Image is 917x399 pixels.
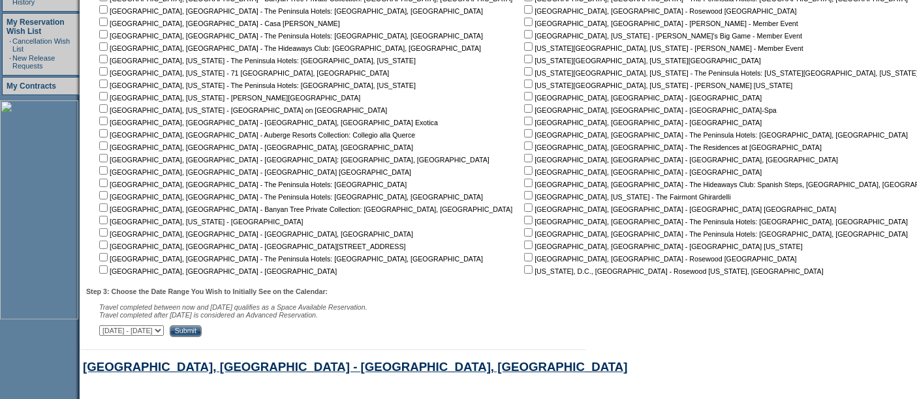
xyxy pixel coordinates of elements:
nobr: [GEOGRAPHIC_DATA], [GEOGRAPHIC_DATA] - The Peninsula Hotels: [GEOGRAPHIC_DATA] [97,181,407,188]
nobr: [GEOGRAPHIC_DATA], [GEOGRAPHIC_DATA] - [GEOGRAPHIC_DATA] [521,168,762,176]
nobr: [GEOGRAPHIC_DATA], [US_STATE] - [GEOGRAPHIC_DATA] on [GEOGRAPHIC_DATA] [97,106,387,114]
nobr: [GEOGRAPHIC_DATA], [GEOGRAPHIC_DATA] - Rosewood [GEOGRAPHIC_DATA] [521,7,796,15]
nobr: [GEOGRAPHIC_DATA], [GEOGRAPHIC_DATA] - The Peninsula Hotels: [GEOGRAPHIC_DATA], [GEOGRAPHIC_DATA] [97,32,483,40]
nobr: Travel completed after [DATE] is considered an Advanced Reservation. [99,311,318,319]
nobr: [GEOGRAPHIC_DATA], [US_STATE] - The Peninsula Hotels: [GEOGRAPHIC_DATA], [US_STATE] [97,81,416,89]
a: New Release Requests [12,54,55,70]
nobr: [GEOGRAPHIC_DATA], [GEOGRAPHIC_DATA] - The Peninsula Hotels: [GEOGRAPHIC_DATA], [GEOGRAPHIC_DATA] [521,131,908,139]
nobr: [US_STATE][GEOGRAPHIC_DATA], [US_STATE] - [PERSON_NAME] - Member Event [521,44,803,52]
nobr: [GEOGRAPHIC_DATA], [GEOGRAPHIC_DATA] - The Peninsula Hotels: [GEOGRAPHIC_DATA], [GEOGRAPHIC_DATA] [521,230,908,238]
nobr: [GEOGRAPHIC_DATA], [GEOGRAPHIC_DATA] - The Peninsula Hotels: [GEOGRAPHIC_DATA], [GEOGRAPHIC_DATA] [521,218,908,226]
span: Travel completed between now and [DATE] qualifies as a Space Available Reservation. [99,303,367,311]
nobr: [GEOGRAPHIC_DATA], [GEOGRAPHIC_DATA] - [GEOGRAPHIC_DATA] [521,119,762,126]
nobr: [GEOGRAPHIC_DATA], [GEOGRAPHIC_DATA] - [GEOGRAPHIC_DATA]: [GEOGRAPHIC_DATA], [GEOGRAPHIC_DATA] [97,156,490,164]
nobr: [GEOGRAPHIC_DATA], [GEOGRAPHIC_DATA] - [PERSON_NAME] - Member Event [521,20,798,27]
nobr: [GEOGRAPHIC_DATA], [GEOGRAPHIC_DATA] - [GEOGRAPHIC_DATA] [97,267,337,275]
nobr: [GEOGRAPHIC_DATA], [US_STATE] - [PERSON_NAME]'s Big Game - Member Event [521,32,802,40]
nobr: [GEOGRAPHIC_DATA], [GEOGRAPHIC_DATA] - The Peninsula Hotels: [GEOGRAPHIC_DATA], [GEOGRAPHIC_DATA] [97,7,483,15]
nobr: [GEOGRAPHIC_DATA], [GEOGRAPHIC_DATA] - The Hideaways Club: [GEOGRAPHIC_DATA], [GEOGRAPHIC_DATA] [97,44,481,52]
nobr: [GEOGRAPHIC_DATA], [US_STATE] - The Peninsula Hotels: [GEOGRAPHIC_DATA], [US_STATE] [97,57,416,65]
nobr: [GEOGRAPHIC_DATA], [GEOGRAPHIC_DATA] - The Peninsula Hotels: [GEOGRAPHIC_DATA], [GEOGRAPHIC_DATA] [97,193,483,201]
nobr: [GEOGRAPHIC_DATA], [US_STATE] - The Fairmont Ghirardelli [521,193,730,201]
b: Step 3: Choose the Date Range You Wish to Initially See on the Calendar: [86,288,328,295]
nobr: [GEOGRAPHIC_DATA], [GEOGRAPHIC_DATA] - [GEOGRAPHIC_DATA] [US_STATE] [521,243,803,250]
nobr: [GEOGRAPHIC_DATA], [GEOGRAPHIC_DATA] - The Residences at [GEOGRAPHIC_DATA] [521,143,822,151]
nobr: [US_STATE][GEOGRAPHIC_DATA], [US_STATE] - [PERSON_NAME] [US_STATE] [521,81,792,89]
nobr: [GEOGRAPHIC_DATA], [US_STATE] - [PERSON_NAME][GEOGRAPHIC_DATA] [97,94,360,102]
td: · [9,37,11,53]
nobr: [GEOGRAPHIC_DATA], [GEOGRAPHIC_DATA] - [GEOGRAPHIC_DATA]-Spa [521,106,777,114]
nobr: [GEOGRAPHIC_DATA], [GEOGRAPHIC_DATA] - [GEOGRAPHIC_DATA], [GEOGRAPHIC_DATA] Exotica [97,119,438,126]
a: My Contracts [7,81,56,91]
nobr: [GEOGRAPHIC_DATA], [GEOGRAPHIC_DATA] - Casa [PERSON_NAME] [97,20,340,27]
nobr: [GEOGRAPHIC_DATA], [GEOGRAPHIC_DATA] - Auberge Resorts Collection: Collegio alla Querce [97,131,415,139]
nobr: [GEOGRAPHIC_DATA], [GEOGRAPHIC_DATA] - [GEOGRAPHIC_DATA][STREET_ADDRESS] [97,243,406,250]
td: · [9,54,11,70]
nobr: [GEOGRAPHIC_DATA], [GEOGRAPHIC_DATA] - [GEOGRAPHIC_DATA], [GEOGRAPHIC_DATA] [521,156,838,164]
nobr: [GEOGRAPHIC_DATA], [US_STATE] - 71 [GEOGRAPHIC_DATA], [GEOGRAPHIC_DATA] [97,69,389,77]
nobr: [US_STATE][GEOGRAPHIC_DATA], [US_STATE][GEOGRAPHIC_DATA] [521,57,761,65]
a: My Reservation Wish List [7,18,65,36]
nobr: [GEOGRAPHIC_DATA], [GEOGRAPHIC_DATA] - [GEOGRAPHIC_DATA] [GEOGRAPHIC_DATA] [97,168,411,176]
nobr: [GEOGRAPHIC_DATA], [US_STATE] - [GEOGRAPHIC_DATA] [97,218,303,226]
input: Submit [170,325,202,337]
nobr: [GEOGRAPHIC_DATA], [GEOGRAPHIC_DATA] - Rosewood [GEOGRAPHIC_DATA] [521,255,796,263]
nobr: [GEOGRAPHIC_DATA], [GEOGRAPHIC_DATA] - [GEOGRAPHIC_DATA] [GEOGRAPHIC_DATA] [521,205,836,213]
nobr: [GEOGRAPHIC_DATA], [GEOGRAPHIC_DATA] - Banyan Tree Private Collection: [GEOGRAPHIC_DATA], [GEOGRA... [97,205,512,213]
nobr: [GEOGRAPHIC_DATA], [GEOGRAPHIC_DATA] - [GEOGRAPHIC_DATA] [521,94,762,102]
nobr: [GEOGRAPHIC_DATA], [GEOGRAPHIC_DATA] - The Peninsula Hotels: [GEOGRAPHIC_DATA], [GEOGRAPHIC_DATA] [97,255,483,263]
a: [GEOGRAPHIC_DATA], [GEOGRAPHIC_DATA] - [GEOGRAPHIC_DATA], [GEOGRAPHIC_DATA] [83,360,628,374]
a: Cancellation Wish List [12,37,70,53]
nobr: [GEOGRAPHIC_DATA], [GEOGRAPHIC_DATA] - [GEOGRAPHIC_DATA], [GEOGRAPHIC_DATA] [97,230,413,238]
nobr: [GEOGRAPHIC_DATA], [GEOGRAPHIC_DATA] - [GEOGRAPHIC_DATA], [GEOGRAPHIC_DATA] [97,143,413,151]
nobr: [US_STATE], D.C., [GEOGRAPHIC_DATA] - Rosewood [US_STATE], [GEOGRAPHIC_DATA] [521,267,824,275]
